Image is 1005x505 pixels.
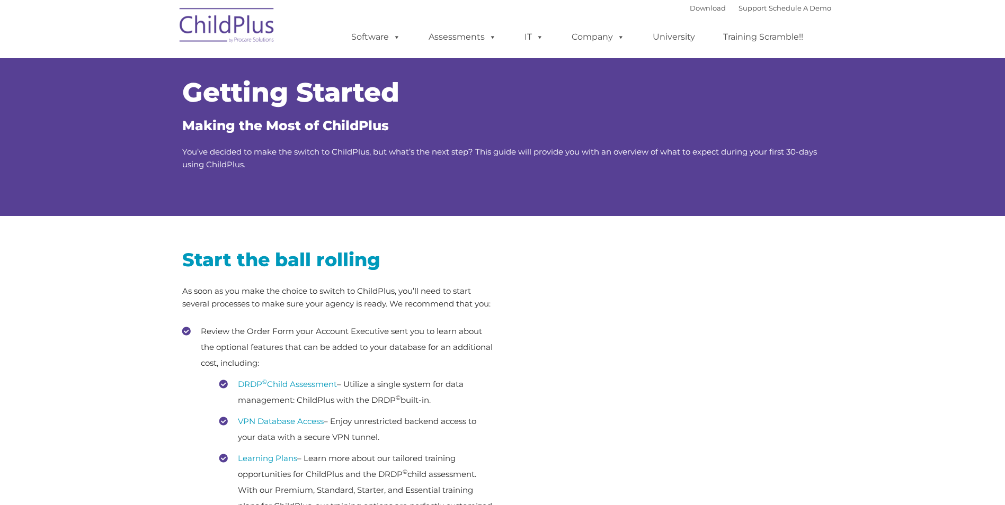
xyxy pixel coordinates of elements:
[769,4,831,12] a: Schedule A Demo
[690,4,726,12] a: Download
[219,376,495,408] li: – Utilize a single system for data management: ChildPlus with the DRDP built-in.
[182,285,495,310] p: As soon as you make the choice to switch to ChildPlus, you’ll need to start several processes to ...
[561,26,635,48] a: Company
[514,26,554,48] a: IT
[418,26,507,48] a: Assessments
[739,4,767,12] a: Support
[219,413,495,445] li: – Enjoy unrestricted backend access to your data with a secure VPN tunnel.
[403,468,407,475] sup: ©
[182,248,495,272] h2: Start the ball rolling
[182,118,389,133] span: Making the Most of ChildPlus
[262,378,267,385] sup: ©
[182,147,817,169] span: You’ve decided to make the switch to ChildPlus, but what’s the next step? This guide will provide...
[182,76,399,109] span: Getting Started
[690,4,831,12] font: |
[341,26,411,48] a: Software
[238,416,324,426] a: VPN Database Access
[238,379,337,389] a: DRDP©Child Assessment
[396,394,401,401] sup: ©
[238,453,297,463] a: Learning Plans
[174,1,280,53] img: ChildPlus by Procare Solutions
[713,26,814,48] a: Training Scramble!!
[642,26,706,48] a: University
